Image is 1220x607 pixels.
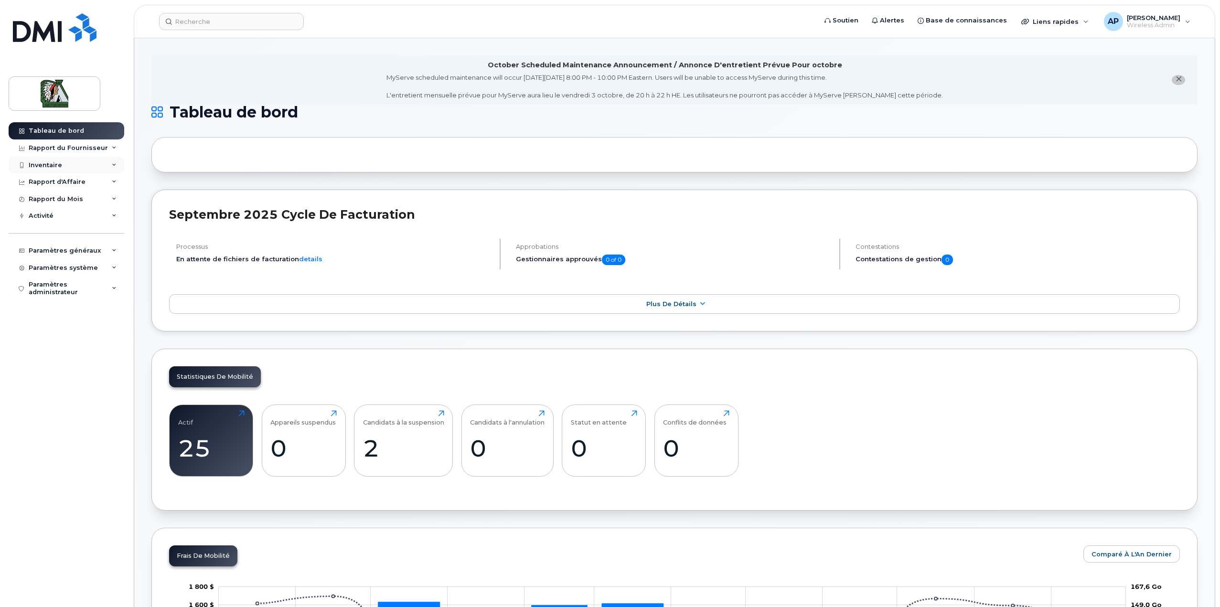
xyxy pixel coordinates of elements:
[270,434,337,462] div: 0
[176,255,492,264] li: En attente de fichiers de facturation
[1083,545,1180,563] button: Comparé à l'An Dernier
[178,410,193,426] div: Actif
[516,255,831,265] h5: Gestionnaires approuvés
[646,300,696,308] span: Plus de détails
[189,583,214,590] tspan: 1 800 $
[1092,550,1172,559] span: Comparé à l'An Dernier
[470,410,545,471] a: Candidats à l'annulation0
[363,434,444,462] div: 2
[270,410,336,426] div: Appareils suspendus
[942,255,953,265] span: 0
[663,410,729,471] a: Conflits de données0
[363,410,444,471] a: Candidats à la suspension2
[663,434,729,462] div: 0
[1131,583,1162,590] tspan: 167,6 Go
[571,434,637,462] div: 0
[1172,75,1185,85] button: close notification
[189,583,214,590] g: 0 $
[178,410,245,471] a: Actif25
[470,434,545,462] div: 0
[602,255,625,265] span: 0 of 0
[663,410,727,426] div: Conflits de données
[170,105,298,119] span: Tableau de bord
[176,243,492,250] h4: Processus
[571,410,637,471] a: Statut en attente0
[363,410,444,426] div: Candidats à la suspension
[516,243,831,250] h4: Approbations
[386,73,943,100] div: MyServe scheduled maintenance will occur [DATE][DATE] 8:00 PM - 10:00 PM Eastern. Users will be u...
[470,410,545,426] div: Candidats à l'annulation
[299,255,322,263] a: details
[270,410,337,471] a: Appareils suspendus0
[856,243,1180,250] h4: Contestations
[169,207,1180,222] h2: septembre 2025 Cycle de facturation
[856,255,1180,265] h5: Contestations de gestion
[178,434,245,462] div: 25
[571,410,627,426] div: Statut en attente
[488,60,842,70] div: October Scheduled Maintenance Announcement / Annonce D'entretient Prévue Pour octobre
